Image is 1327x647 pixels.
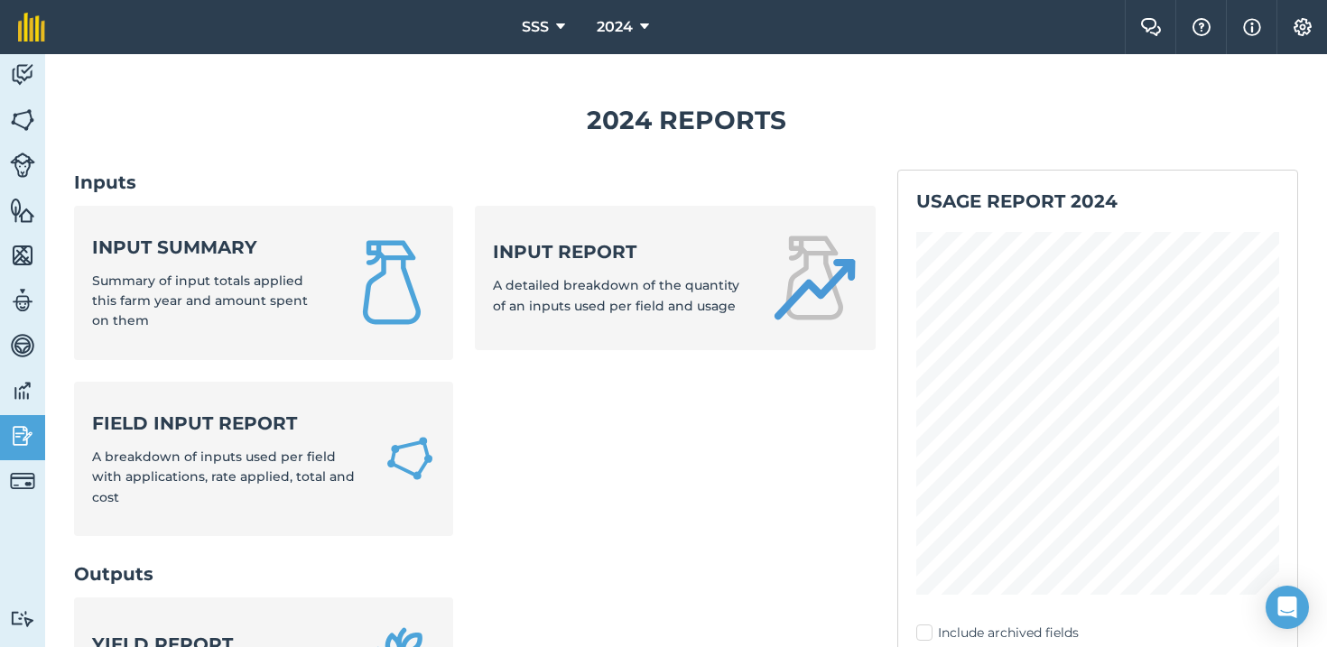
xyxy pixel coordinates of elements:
img: Input report [771,235,858,321]
img: svg+xml;base64,PD94bWwgdmVyc2lvbj0iMS4wIiBlbmNvZGluZz0idXRmLTgiPz4KPCEtLSBHZW5lcmF0b3I6IEFkb2JlIE... [10,332,35,359]
img: svg+xml;base64,PHN2ZyB4bWxucz0iaHR0cDovL3d3dy53My5vcmcvMjAwMC9zdmciIHdpZHRoPSI1NiIgaGVpZ2h0PSI2MC... [10,106,35,134]
img: A cog icon [1292,18,1313,36]
img: svg+xml;base64,PD94bWwgdmVyc2lvbj0iMS4wIiBlbmNvZGluZz0idXRmLTgiPz4KPCEtLSBHZW5lcmF0b3I6IEFkb2JlIE... [10,377,35,404]
img: svg+xml;base64,PD94bWwgdmVyc2lvbj0iMS4wIiBlbmNvZGluZz0idXRmLTgiPz4KPCEtLSBHZW5lcmF0b3I6IEFkb2JlIE... [10,61,35,88]
img: svg+xml;base64,PD94bWwgdmVyc2lvbj0iMS4wIiBlbmNvZGluZz0idXRmLTgiPz4KPCEtLSBHZW5lcmF0b3I6IEFkb2JlIE... [10,468,35,494]
img: svg+xml;base64,PHN2ZyB4bWxucz0iaHR0cDovL3d3dy53My5vcmcvMjAwMC9zdmciIHdpZHRoPSIxNyIgaGVpZ2h0PSIxNy... [1243,16,1261,38]
img: svg+xml;base64,PHN2ZyB4bWxucz0iaHR0cDovL3d3dy53My5vcmcvMjAwMC9zdmciIHdpZHRoPSI1NiIgaGVpZ2h0PSI2MC... [10,242,35,269]
img: svg+xml;base64,PD94bWwgdmVyc2lvbj0iMS4wIiBlbmNvZGluZz0idXRmLTgiPz4KPCEtLSBHZW5lcmF0b3I6IEFkb2JlIE... [10,287,35,314]
h1: 2024 Reports [74,100,1298,141]
span: 2024 [597,16,633,38]
img: Input summary [348,239,435,326]
img: fieldmargin Logo [18,13,45,42]
img: svg+xml;base64,PHN2ZyB4bWxucz0iaHR0cDovL3d3dy53My5vcmcvMjAwMC9zdmciIHdpZHRoPSI1NiIgaGVpZ2h0PSI2MC... [10,197,35,224]
h2: Usage report 2024 [916,189,1279,214]
img: Field Input Report [385,431,435,485]
strong: Field Input Report [92,411,363,436]
h2: Inputs [74,170,876,195]
img: svg+xml;base64,PD94bWwgdmVyc2lvbj0iMS4wIiBlbmNvZGluZz0idXRmLTgiPz4KPCEtLSBHZW5lcmF0b3I6IEFkb2JlIE... [10,422,35,449]
strong: Input summary [92,235,327,260]
label: Include archived fields [916,624,1279,642]
img: A question mark icon [1191,18,1212,36]
strong: Input report [493,239,749,264]
span: A breakdown of inputs used per field with applications, rate applied, total and cost [92,448,355,505]
span: SSS [522,16,549,38]
img: svg+xml;base64,PD94bWwgdmVyc2lvbj0iMS4wIiBlbmNvZGluZz0idXRmLTgiPz4KPCEtLSBHZW5lcmF0b3I6IEFkb2JlIE... [10,610,35,627]
span: A detailed breakdown of the quantity of an inputs used per field and usage [493,277,739,313]
span: Summary of input totals applied this farm year and amount spent on them [92,273,308,329]
a: Input reportA detailed breakdown of the quantity of an inputs used per field and usage [475,206,876,350]
h2: Outputs [74,561,876,587]
a: Input summarySummary of input totals applied this farm year and amount spent on them [74,206,453,360]
a: Field Input ReportA breakdown of inputs used per field with applications, rate applied, total and... [74,382,453,536]
div: Open Intercom Messenger [1266,586,1309,629]
img: svg+xml;base64,PD94bWwgdmVyc2lvbj0iMS4wIiBlbmNvZGluZz0idXRmLTgiPz4KPCEtLSBHZW5lcmF0b3I6IEFkb2JlIE... [10,153,35,178]
img: Two speech bubbles overlapping with the left bubble in the forefront [1140,18,1162,36]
